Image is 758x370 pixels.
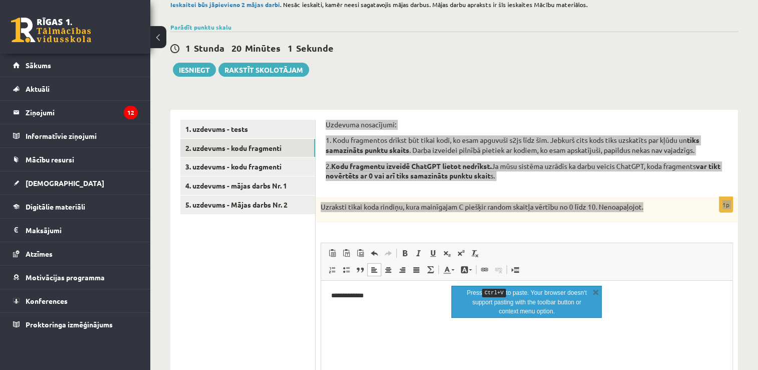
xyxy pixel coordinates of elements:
[482,289,506,297] kbd: Ctrl+V
[180,139,315,157] a: 2. uzdevums - kodu fragmenti
[426,247,440,260] a: Underline (Ctrl+U)
[180,196,315,214] a: 5. uzdevums - Mājas darbs Nr. 2
[180,176,315,195] a: 4. uzdevums - mājas darbs Nr. 1
[280,1,588,9] span: . Nesāc ieskaiti, kamēr neesi sagatavojis mājas darbus. Mājas darbu apraksts ir šīs ieskaites Māc...
[326,120,728,130] p: Uzdevuma nosacījumi:
[508,263,522,276] a: Insert Page Break for Printing
[326,161,720,180] strong: var tikt novērtēts ar 0 vai arī tiks samazināts punktu skait
[353,247,367,260] a: Paste from Word
[245,42,281,54] span: Minūtes
[440,247,454,260] a: Subscript
[13,54,138,77] a: Sākums
[719,197,733,213] p: 1p
[468,247,482,260] a: Remove Format
[26,155,74,164] span: Mācību resursi
[180,120,315,138] a: 1. uzdevums - tests
[325,247,339,260] a: Paste (Ctrl+V)
[440,263,457,276] a: Text Color
[321,202,683,212] p: Uzraksti tikai koda rindiņu, kura mainīgajam C piešķir random skaitļa vērtību no 0 līdz 10. Nenoa...
[353,263,367,276] a: Block Quote
[13,313,138,336] a: Proktoringa izmēģinājums
[296,42,334,54] span: Sekunde
[339,247,353,260] a: Paste as plain text (Ctrl+Shift+V)
[26,61,51,70] span: Sākums
[231,42,241,54] span: 20
[326,135,699,154] strong: tiks samazināts punktu skaits
[26,320,113,329] span: Proktoringa izmēģinājums
[13,101,138,124] a: Ziņojumi12
[170,23,231,31] a: Parādīt punktu skalu
[491,263,506,276] a: Unlink
[457,263,475,276] a: Background Color
[367,263,381,276] a: Align Left
[13,171,138,195] a: [DEMOGRAPHIC_DATA]
[326,135,728,155] p: 1. Kodu fragmentos drīkst būt tikai kodi, ko esam apguvuši s2js līdz šim. Jebkurš cits kods tiks ...
[381,263,395,276] a: Center
[412,247,426,260] a: Italic (Ctrl+I)
[26,296,68,305] span: Konferences
[331,161,491,170] strong: Kodu fragmentu izveidē ChatGPT lietot nedrīkst.
[326,161,728,181] p: 2. Ja mūsu sistēma uzrādīs ka darbu veicis ChatGPT, koda fragments s.
[398,247,412,260] a: Bold (Ctrl+B)
[173,63,216,77] button: Iesniegt
[451,286,602,318] div: info
[218,63,309,77] a: Rakstīt skolotājam
[591,287,601,297] a: Close
[477,263,491,276] a: Link (Ctrl+K)
[180,157,315,176] a: 3. uzdevums - kodu fragmenti
[13,148,138,171] a: Mācību resursi
[26,124,138,147] legend: Informatīvie ziņojumi
[339,263,353,276] a: Insert/Remove Bulleted List
[26,178,104,188] span: [DEMOGRAPHIC_DATA]
[13,124,138,147] a: Informatīvie ziņojumi
[26,273,105,282] span: Motivācijas programma
[185,42,190,54] span: 1
[381,247,395,260] a: Redo (Ctrl+Y)
[26,101,138,124] legend: Ziņojumi
[13,219,138,242] a: Maksājumi
[13,77,138,100] a: Aktuāli
[124,106,138,119] i: 12
[395,263,409,276] a: Align Right
[26,219,138,242] legend: Maksājumi
[26,84,50,93] span: Aktuāli
[194,42,224,54] span: Stunda
[463,288,590,316] p: Press to paste. Your browser doesn‘t support pasting with the toolbar button or context menu option.
[288,42,293,54] span: 1
[13,289,138,312] a: Konferences
[13,266,138,289] a: Motivācijas programma
[13,195,138,218] a: Digitālie materiāli
[13,242,138,265] a: Atzīmes
[325,263,339,276] a: Insert/Remove Numbered List
[170,1,280,9] strong: Ieskaitei būs jāpievieno 2 mājas darbi
[409,263,423,276] a: Justify
[26,249,53,258] span: Atzīmes
[26,202,85,211] span: Digitālie materiāli
[367,247,381,260] a: Undo (Ctrl+Z)
[423,263,437,276] a: Math
[454,247,468,260] a: Superscript
[11,18,91,43] a: Rīgas 1. Tālmācības vidusskola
